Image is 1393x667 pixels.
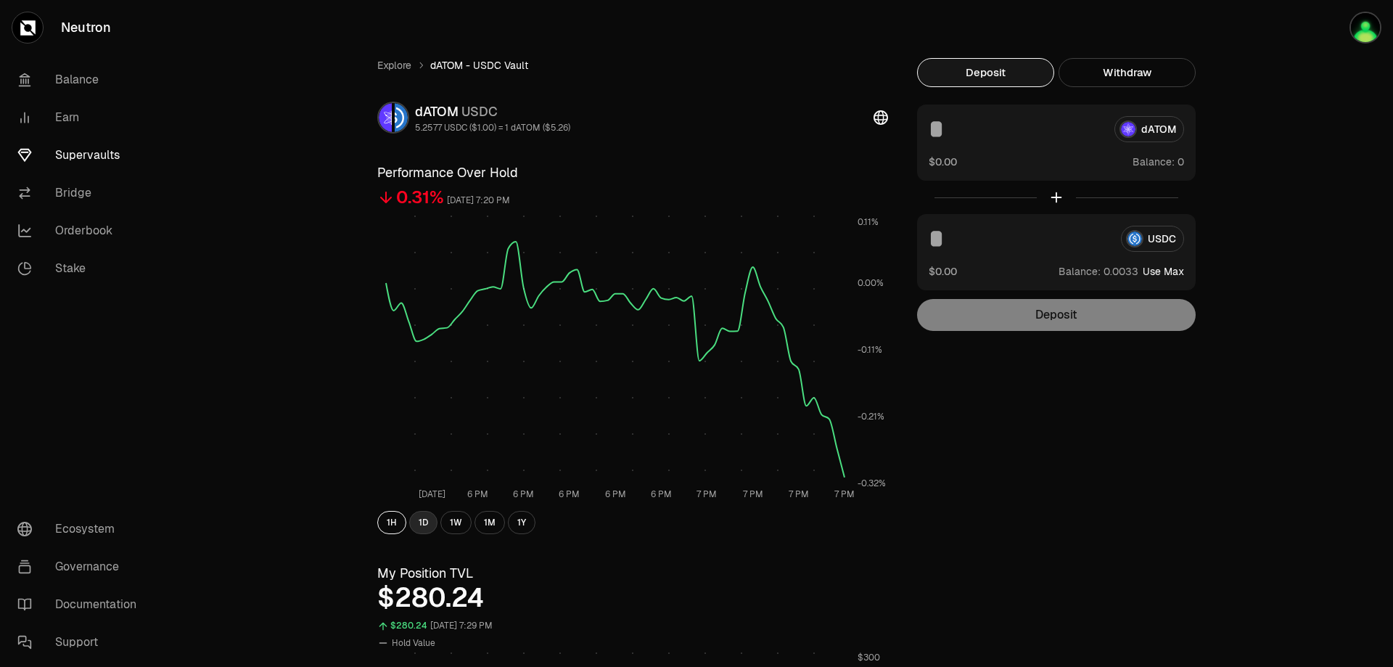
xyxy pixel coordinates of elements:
[440,511,472,534] button: 1W
[430,58,528,73] span: dATOM - USDC Vault
[419,488,445,500] tspan: [DATE]
[929,154,957,169] button: $0.00
[6,212,157,250] a: Orderbook
[651,488,672,500] tspan: 6 PM
[430,618,493,634] div: [DATE] 7:29 PM
[1059,58,1196,87] button: Withdraw
[6,623,157,661] a: Support
[834,488,855,500] tspan: 7 PM
[513,488,534,500] tspan: 6 PM
[377,511,406,534] button: 1H
[474,511,505,534] button: 1M
[447,192,510,209] div: [DATE] 7:20 PM
[6,586,157,623] a: Documentation
[6,99,157,136] a: Earn
[6,136,157,174] a: Supervaults
[1143,264,1184,279] button: Use Max
[467,488,488,500] tspan: 6 PM
[392,637,435,649] span: Hold Value
[858,216,879,228] tspan: 0.11%
[461,103,498,120] span: USDC
[858,411,884,422] tspan: -0.21%
[379,103,392,132] img: dATOM Logo
[1059,264,1101,279] span: Balance:
[6,548,157,586] a: Governance
[6,61,157,99] a: Balance
[917,58,1054,87] button: Deposit
[789,488,809,500] tspan: 7 PM
[858,277,884,289] tspan: 0.00%
[6,510,157,548] a: Ecosystem
[390,618,427,634] div: $280.24
[743,488,763,500] tspan: 7 PM
[929,263,957,279] button: $0.00
[858,344,882,356] tspan: -0.11%
[377,58,888,73] nav: breadcrumb
[696,488,717,500] tspan: 7 PM
[377,58,411,73] a: Explore
[395,103,408,132] img: USDC Logo
[1133,155,1175,169] span: Balance:
[508,511,535,534] button: 1Y
[858,478,886,489] tspan: -0.32%
[6,174,157,212] a: Bridge
[409,511,437,534] button: 1D
[559,488,580,500] tspan: 6 PM
[415,102,570,122] div: dATOM
[377,163,888,183] h3: Performance Over Hold
[396,186,444,209] div: 0.31%
[605,488,626,500] tspan: 6 PM
[415,122,570,134] div: 5.2577 USDC ($1.00) = 1 dATOM ($5.26)
[6,250,157,287] a: Stake
[1349,12,1381,44] img: gatekeeper
[858,652,880,663] tspan: $300
[377,563,888,584] h3: My Position TVL
[377,584,888,613] div: $280.24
